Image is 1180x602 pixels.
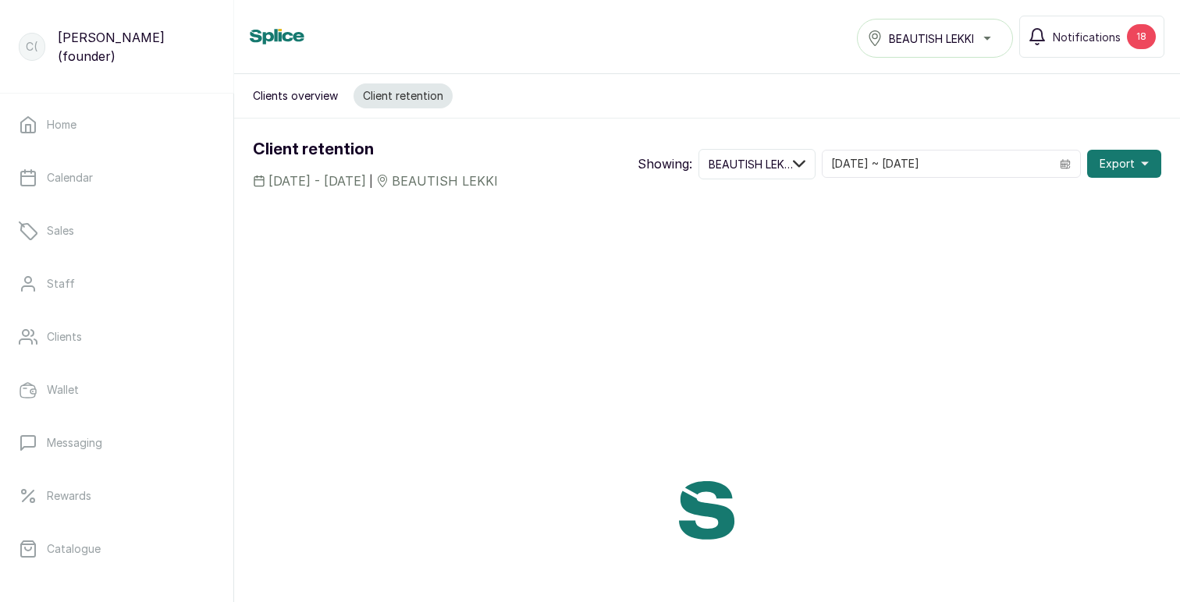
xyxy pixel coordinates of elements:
span: BEAUTISH LEKKI [889,30,974,47]
p: Rewards [47,488,91,504]
p: Staff [47,276,75,292]
input: Select date [823,150,1050,177]
svg: calendar [1060,158,1071,169]
span: Notifications [1053,29,1121,45]
p: Clients [47,329,82,345]
a: Wallet [12,368,221,412]
button: BEAUTISH LEKKI [698,149,816,179]
a: Rewards [12,474,221,518]
p: Messaging [47,435,102,451]
button: Clients overview [243,83,347,108]
button: Notifications18 [1019,16,1164,58]
button: Client retention [354,83,453,108]
span: BEAUTISH LEKKI [392,172,498,190]
a: Messaging [12,421,221,465]
span: Export [1100,156,1135,172]
p: C( [26,39,37,55]
div: 18 [1127,24,1156,49]
a: Catalogue [12,527,221,571]
a: Home [12,103,221,147]
p: Catalogue [47,541,101,557]
h1: Client retention [253,137,498,162]
span: BEAUTISH LEKKI [709,156,793,172]
p: Showing: [638,154,692,173]
a: Staff [12,262,221,306]
p: Sales [47,223,74,239]
span: [DATE] - [DATE] [268,172,366,190]
p: [PERSON_NAME] (founder) [58,28,215,66]
button: Export [1087,150,1161,178]
a: Clients [12,315,221,359]
span: | [369,173,373,189]
p: Home [47,117,76,133]
button: BEAUTISH LEKKI [857,19,1013,58]
a: Sales [12,209,221,253]
p: Calendar [47,170,93,186]
a: Calendar [12,156,221,200]
p: Wallet [47,382,79,398]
